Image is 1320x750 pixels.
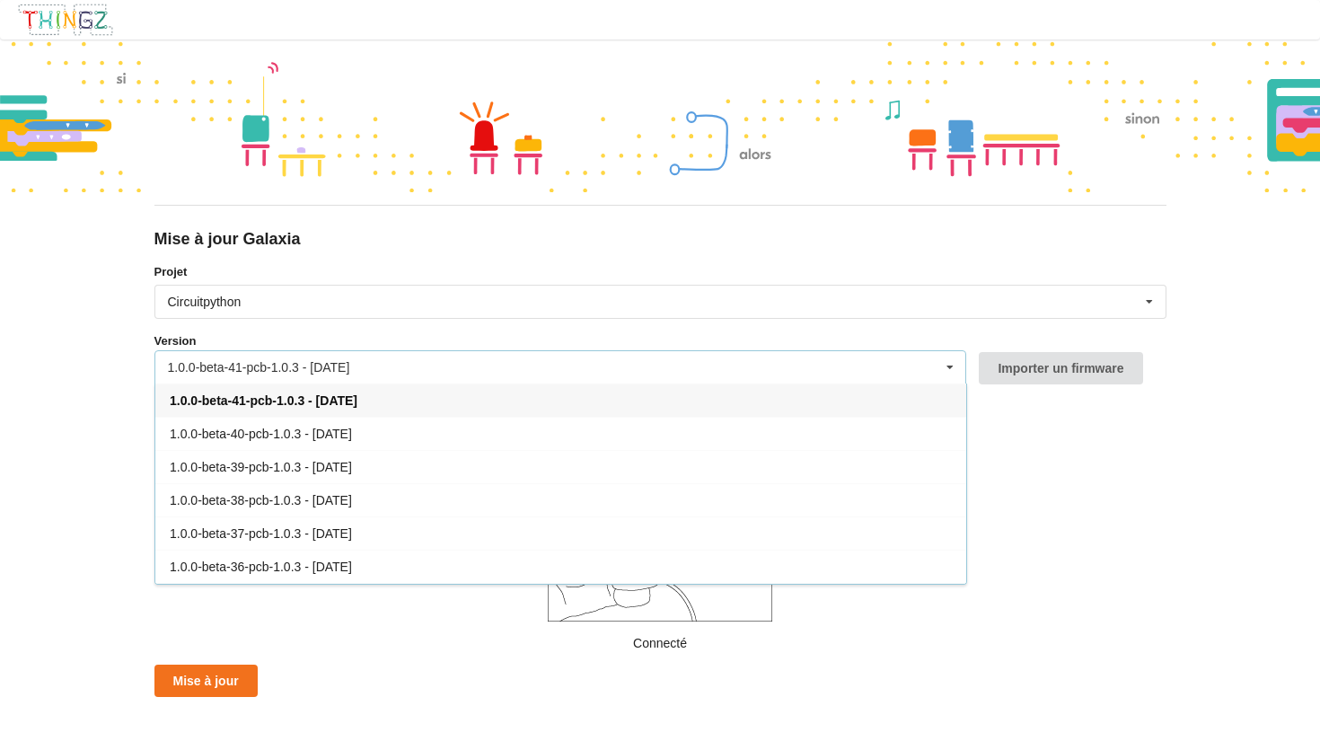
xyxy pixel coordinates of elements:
span: 1.0.0-beta-37-pcb-1.0.3 - [DATE] [170,526,352,541]
button: Mise à jour [154,665,258,697]
p: Connecté [154,634,1166,652]
div: Circuitpython [168,296,242,308]
span: 1.0.0-beta-41-pcb-1.0.3 - [DATE] [170,393,357,408]
span: 1.0.0-beta-39-pcb-1.0.3 - [DATE] [170,460,352,474]
span: 1.0.0-beta-36-pcb-1.0.3 - [DATE] [170,560,352,574]
img: thingz_logo.png [17,3,114,37]
button: Importer un firmware [979,352,1142,384]
div: Mise à jour Galaxia [154,229,1166,250]
div: 1.0.0-beta-41-pcb-1.0.3 - [DATE] [168,361,350,374]
label: Version [154,332,197,350]
span: 1.0.0-beta-38-pcb-1.0.3 - [DATE] [170,493,352,507]
label: Projet [154,263,1166,281]
span: 1.0.0-beta-40-pcb-1.0.3 - [DATE] [170,427,352,441]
